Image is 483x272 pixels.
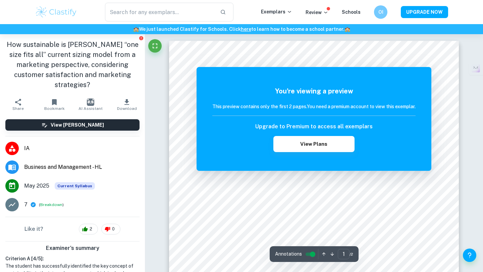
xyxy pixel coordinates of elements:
h5: You're viewing a preview [212,86,416,96]
span: ( ) [39,202,64,208]
h6: This preview contains only the first 2 pages. You need a premium account to view this exemplar. [212,103,416,110]
span: Business and Management - HL [24,163,140,171]
span: Share [12,106,24,111]
span: May 2025 [24,182,49,190]
a: here [241,26,251,32]
button: View Plans [273,136,355,152]
button: Report issue [139,36,144,41]
span: Annotations [275,251,302,258]
button: Breakdown [40,202,62,208]
span: Download [117,106,137,111]
p: Review [306,9,328,16]
h1: How sustainable is [PERSON_NAME] “one size fits all” current sizing model from a marketing perspe... [5,40,140,90]
button: View [PERSON_NAME] [5,119,140,131]
h6: Examiner's summary [3,244,142,252]
a: Schools [342,9,361,15]
span: IA [24,144,140,152]
span: 🏫 [344,26,350,32]
h6: Criterion A [ 4 / 5 ]: [5,255,140,262]
button: Bookmark [36,95,72,114]
button: Help and Feedback [463,249,476,262]
button: UPGRADE NOW [401,6,448,18]
img: AI Assistant [87,98,94,106]
h6: We just launched Clastify for Schools. Click to learn how to become a school partner. [1,25,482,33]
h6: Upgrade to Premium to access all exemplars [255,123,373,131]
button: AI Assistant [72,95,109,114]
input: Search for any exemplars... [105,3,215,21]
span: Bookmark [44,106,65,111]
span: Current Syllabus [55,182,95,190]
span: 2 [86,226,96,232]
h6: OI [377,8,385,16]
p: Exemplars [261,8,292,15]
button: Fullscreen [148,39,162,53]
span: / 2 [350,251,353,257]
div: This exemplar is based on the current syllabus. Feel free to refer to it for inspiration/ideas wh... [55,182,95,190]
span: 🏫 [133,26,139,32]
span: 0 [108,226,118,232]
h6: Like it? [24,225,43,233]
button: OI [374,5,387,19]
button: Download [109,95,145,114]
p: 7 [24,201,28,209]
img: Clastify logo [35,5,77,19]
h6: View [PERSON_NAME] [51,121,104,129]
span: AI Assistant [78,106,103,111]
